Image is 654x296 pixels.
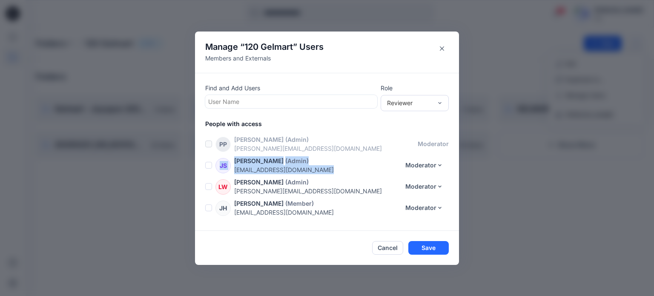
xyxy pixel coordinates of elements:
button: Moderator [400,201,449,215]
p: People with access [205,119,459,128]
span: 120 Gelmart [244,42,293,52]
div: JH [215,201,231,216]
div: LW [215,179,231,195]
p: [PERSON_NAME][EMAIL_ADDRESS][DOMAIN_NAME] [234,144,418,153]
p: (Admin) [285,135,309,144]
div: Reviewer [387,98,432,107]
button: Save [408,241,449,255]
p: [EMAIL_ADDRESS][DOMAIN_NAME] [234,208,400,217]
button: Moderator [400,180,449,193]
h4: Manage “ ” Users [205,42,324,52]
p: [PERSON_NAME][EMAIL_ADDRESS][DOMAIN_NAME] [234,187,400,195]
p: (Admin) [285,178,309,187]
p: Role [381,83,449,92]
div: JS [215,158,231,173]
p: (Member) [285,199,314,208]
button: Cancel [372,241,403,255]
p: [PERSON_NAME] [234,135,284,144]
p: Members and Externals [205,54,324,63]
p: [EMAIL_ADDRESS][DOMAIN_NAME] [234,165,400,174]
div: PP [215,137,231,152]
button: Moderator [400,158,449,172]
p: (Admin) [285,156,309,165]
button: Close [435,42,449,55]
p: [PERSON_NAME] [234,199,284,208]
p: moderator [418,139,449,148]
p: [PERSON_NAME] [234,178,284,187]
p: [PERSON_NAME] [234,156,284,165]
p: Find and Add Users [205,83,377,92]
